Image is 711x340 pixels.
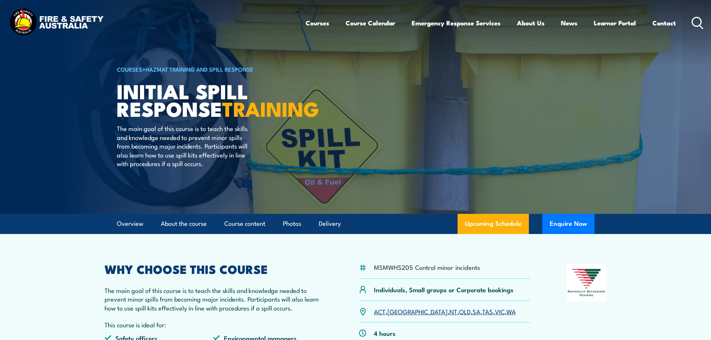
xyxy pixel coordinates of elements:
a: QLD [459,307,471,316]
p: This course is ideal for: [105,320,322,329]
a: ACT [374,307,386,316]
a: NT [449,307,457,316]
a: About the course [161,214,207,234]
a: Photos [283,214,301,234]
h1: Initial Spill Response [117,82,301,117]
a: SA [473,307,480,316]
p: Individuals, Small groups or Corporate bookings [374,285,514,294]
p: The main goal of this course is to teach the skills and knowledge needed to prevent minor spills ... [117,124,253,168]
a: VIC [495,307,505,316]
a: Contact [652,13,676,33]
a: Delivery [319,214,341,234]
a: Course Calendar [346,13,395,33]
a: About Us [517,13,545,33]
a: Learner Portal [594,13,636,33]
p: 4 hours [374,329,396,337]
a: WA [506,307,516,316]
h2: WHY CHOOSE THIS COURSE [105,263,322,274]
h6: > [117,65,301,74]
a: Overview [117,214,143,234]
a: TAS [482,307,493,316]
li: MSMWHS205 Control minor incidents [374,263,480,271]
a: Courses [306,13,329,33]
a: HAZMAT Training and Spill Response [146,65,253,73]
a: News [561,13,577,33]
p: , , , , , , , [374,307,516,316]
a: Course content [224,214,265,234]
img: Nationally Recognised Training logo. [567,263,607,302]
strong: TRAINING [222,93,319,124]
button: Enquire Now [542,214,595,234]
a: COURSES [117,65,142,73]
a: [GEOGRAPHIC_DATA] [387,307,448,316]
a: Emergency Response Services [412,13,500,33]
a: Upcoming Schedule [458,214,529,234]
p: The main goal of this course is to teach the skills and knowledge needed to prevent minor spills ... [105,286,322,312]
